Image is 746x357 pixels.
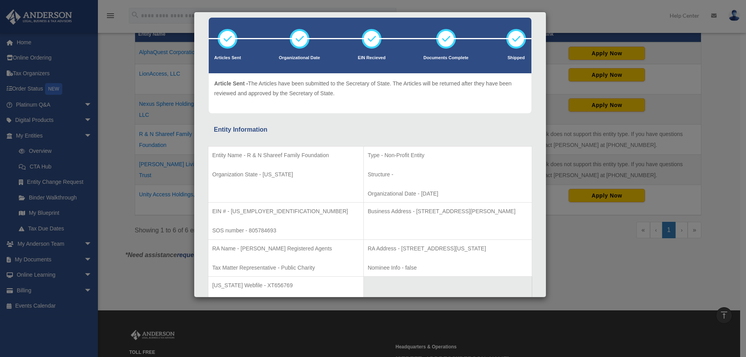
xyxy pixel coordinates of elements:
[214,124,526,135] div: Entity Information
[212,244,359,254] p: RA Name - [PERSON_NAME] Registered Agents
[279,54,320,62] p: Organizational Date
[214,54,241,62] p: Articles Sent
[212,263,359,273] p: Tax Matter Representative - Public Charity
[358,54,386,62] p: EIN Recieved
[368,207,528,216] p: Business Address - [STREET_ADDRESS][PERSON_NAME]
[506,54,526,62] p: Shipped
[212,170,359,179] p: Organization State - [US_STATE]
[423,54,468,62] p: Documents Complete
[212,207,359,216] p: EIN # - [US_EMPLOYER_IDENTIFICATION_NUMBER]
[368,244,528,254] p: RA Address - [STREET_ADDRESS][US_STATE]
[212,226,359,236] p: SOS number - 805784693
[368,170,528,179] p: Structure -
[214,80,248,87] span: Article Sent -
[368,150,528,160] p: Type - Non-Profit Entity
[368,263,528,273] p: Nominee Info - false
[212,281,359,290] p: [US_STATE] Webfile - XT656769
[368,189,528,199] p: Organizational Date - [DATE]
[214,79,526,98] p: The Articles have been submitted to the Secretary of State. The Articles will be returned after t...
[212,150,359,160] p: Entity Name - R & N Shareef Family Foundation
